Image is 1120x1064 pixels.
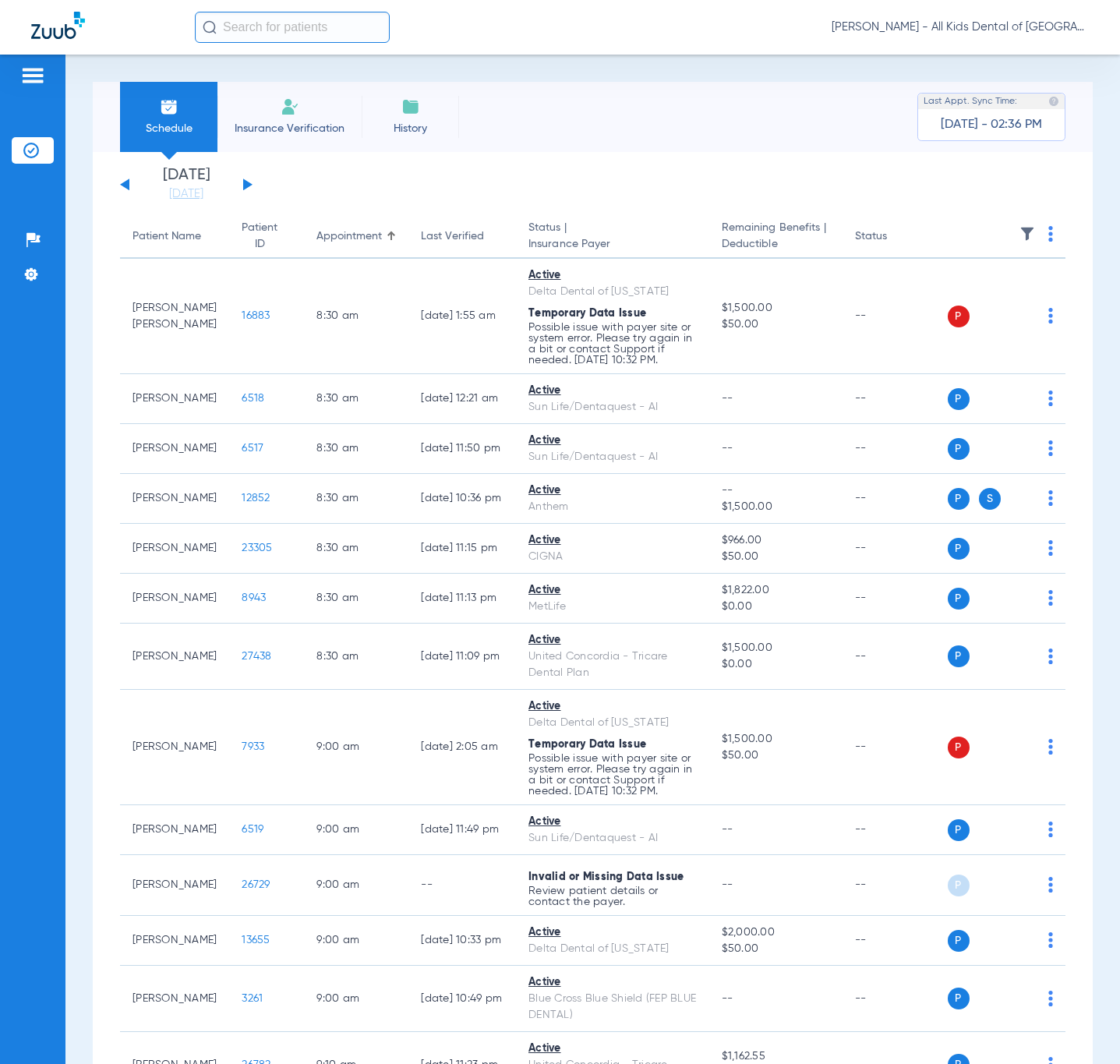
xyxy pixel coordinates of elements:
[304,524,408,574] td: 8:30 AM
[408,474,516,524] td: [DATE] 10:36 PM
[120,259,229,374] td: [PERSON_NAME] [PERSON_NAME]
[528,830,697,847] div: Sun Life/Dentaquest - AI
[722,300,830,316] span: $1,500.00
[722,483,830,499] span: --
[843,966,948,1032] td: --
[843,259,948,374] td: --
[203,20,217,34] img: Search Icon
[948,819,970,841] span: P
[304,966,408,1032] td: 9:00 AM
[1048,540,1053,556] img: group-dot-blue.svg
[722,393,733,404] span: --
[408,374,516,424] td: [DATE] 12:21 AM
[843,805,948,855] td: --
[1048,440,1053,456] img: group-dot-blue.svg
[528,814,697,830] div: Active
[528,632,697,649] div: Active
[408,855,516,916] td: --
[948,988,970,1009] span: P
[948,645,970,667] span: P
[1048,739,1053,755] img: group-dot-blue.svg
[120,690,229,805] td: [PERSON_NAME]
[242,741,264,752] span: 7933
[843,215,948,259] th: Status
[528,941,697,957] div: Delta Dental of [US_STATE]
[229,121,350,136] span: Insurance Verification
[373,121,447,136] span: History
[722,236,830,253] span: Deductible
[304,259,408,374] td: 8:30 AM
[528,582,697,599] div: Active
[120,524,229,574] td: [PERSON_NAME]
[722,640,830,656] span: $1,500.00
[528,549,697,565] div: CIGNA
[120,624,229,690] td: [PERSON_NAME]
[120,424,229,474] td: [PERSON_NAME]
[304,624,408,690] td: 8:30 AM
[843,524,948,574] td: --
[140,186,233,202] a: [DATE]
[242,443,263,454] span: 6517
[242,651,271,662] span: 27438
[242,220,277,253] div: Patient ID
[948,588,970,610] span: P
[304,574,408,624] td: 8:30 AM
[722,443,733,454] span: --
[316,228,382,245] div: Appointment
[722,748,830,764] span: $50.00
[528,715,697,731] div: Delta Dental of [US_STATE]
[195,12,390,43] input: Search for patients
[843,690,948,805] td: --
[843,574,948,624] td: --
[408,259,516,374] td: [DATE] 1:55 AM
[408,690,516,805] td: [DATE] 2:05 AM
[843,624,948,690] td: --
[242,592,266,603] span: 8943
[722,731,830,748] span: $1,500.00
[408,624,516,690] td: [DATE] 11:09 PM
[242,879,270,890] span: 26729
[408,524,516,574] td: [DATE] 11:15 PM
[843,855,948,916] td: --
[979,488,1001,510] span: S
[1048,308,1053,323] img: group-dot-blue.svg
[20,66,45,85] img: hamburger-icon
[1048,932,1053,948] img: group-dot-blue.svg
[843,424,948,474] td: --
[722,316,830,333] span: $50.00
[120,374,229,424] td: [PERSON_NAME]
[401,97,420,116] img: History
[528,308,646,319] span: Temporary Data Issue
[132,228,217,245] div: Patient Name
[1048,649,1053,664] img: group-dot-blue.svg
[1042,989,1120,1064] iframe: Chat Widget
[304,474,408,524] td: 8:30 AM
[722,824,733,835] span: --
[924,94,1017,109] span: Last Appt. Sync Time:
[528,236,697,253] span: Insurance Payer
[242,993,263,1004] span: 3261
[528,399,697,415] div: Sun Life/Dentaquest - AI
[408,916,516,966] td: [DATE] 10:33 PM
[528,924,697,941] div: Active
[528,871,684,882] span: Invalid or Missing Data Issue
[242,935,270,946] span: 13655
[948,438,970,460] span: P
[948,388,970,410] span: P
[528,433,697,449] div: Active
[304,855,408,916] td: 9:00 AM
[242,393,264,404] span: 6518
[528,499,697,515] div: Anthem
[528,974,697,991] div: Active
[722,879,733,890] span: --
[421,228,503,245] div: Last Verified
[421,228,484,245] div: Last Verified
[242,493,270,504] span: 12852
[843,916,948,966] td: --
[948,875,970,896] span: P
[120,916,229,966] td: [PERSON_NAME]
[528,322,697,366] p: Possible issue with payer site or system error. Please try again in a bit or contact Support if n...
[408,424,516,474] td: [DATE] 11:50 PM
[528,649,697,681] div: United Concordia - Tricare Dental Plan
[1019,226,1035,242] img: filter.svg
